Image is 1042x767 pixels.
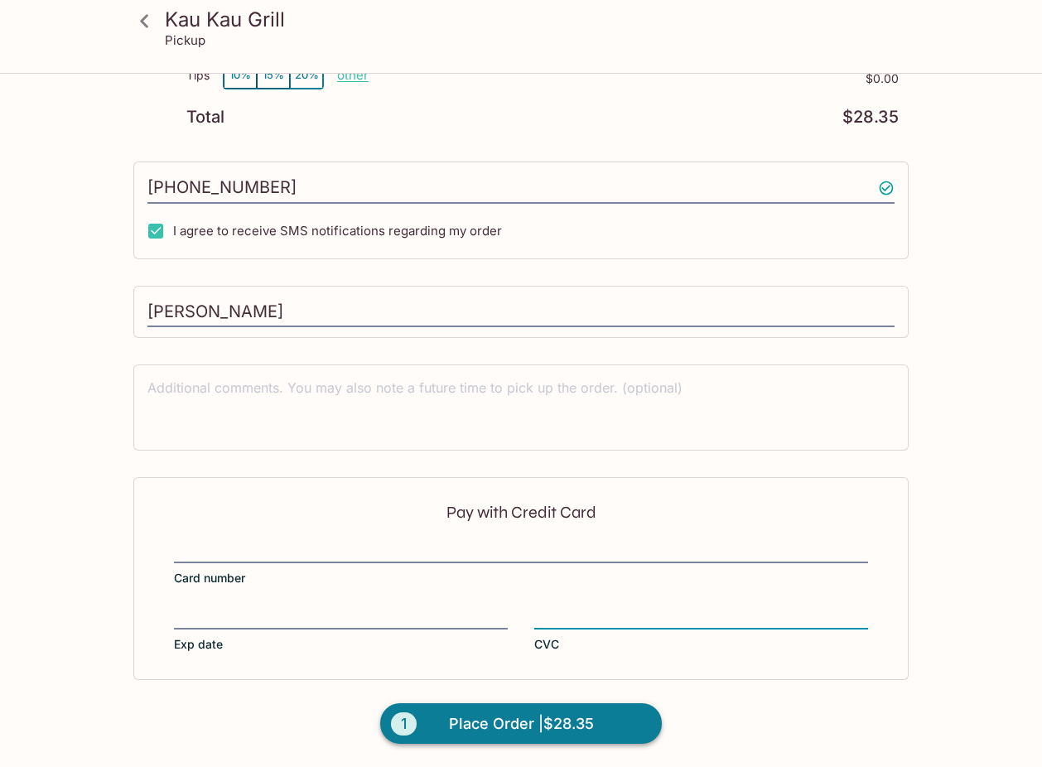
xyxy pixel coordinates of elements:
button: other [337,67,369,83]
p: Pay with Credit Card [174,504,868,520]
p: $0.00 [369,72,899,85]
p: Tips [186,69,210,82]
iframe: Secure expiration date input frame [174,608,508,626]
iframe: Secure card number input frame [174,542,868,560]
span: Exp date [174,636,223,653]
button: 10% [224,61,257,89]
button: 15% [257,61,290,89]
input: Enter phone number [147,172,895,204]
span: Card number [174,570,245,586]
button: 20% [290,61,323,89]
span: Place Order | $28.35 [449,711,594,737]
span: CVC [534,636,559,653]
span: 1 [391,712,417,736]
p: Pickup [165,32,205,48]
p: Total [186,109,224,125]
button: 1Place Order |$28.35 [380,703,662,745]
span: I agree to receive SMS notifications regarding my order [173,223,502,239]
input: Enter first and last name [147,297,895,328]
iframe: Secure CVC input frame [534,608,868,626]
h3: Kau Kau Grill [165,7,905,32]
p: $28.35 [842,109,899,125]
